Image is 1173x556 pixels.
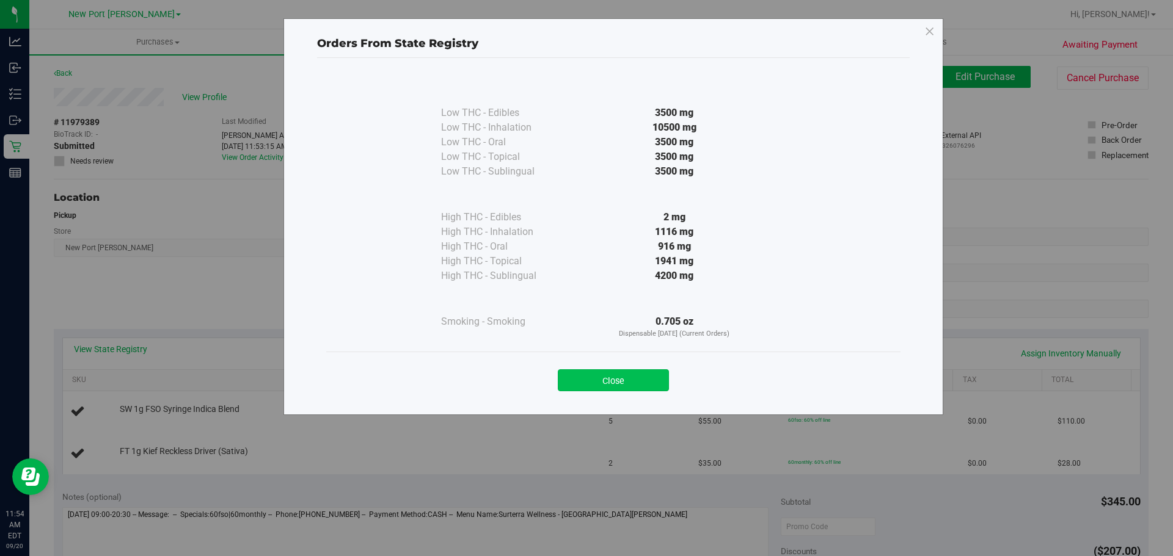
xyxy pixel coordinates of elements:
div: 10500 mg [563,120,786,135]
div: High THC - Inhalation [441,225,563,239]
div: Low THC - Topical [441,150,563,164]
div: 2 mg [563,210,786,225]
div: High THC - Topical [441,254,563,269]
div: 4200 mg [563,269,786,283]
div: Smoking - Smoking [441,314,563,329]
div: 916 mg [563,239,786,254]
iframe: Resource center [12,458,49,495]
p: Dispensable [DATE] (Current Orders) [563,329,786,339]
div: 3500 mg [563,135,786,150]
div: High THC - Oral [441,239,563,254]
div: 1116 mg [563,225,786,239]
div: High THC - Sublingual [441,269,563,283]
div: 3500 mg [563,106,786,120]
button: Close [558,369,669,391]
div: 3500 mg [563,164,786,179]
div: Low THC - Inhalation [441,120,563,135]
div: High THC - Edibles [441,210,563,225]
div: Low THC - Sublingual [441,164,563,179]
div: Low THC - Oral [441,135,563,150]
div: Low THC - Edibles [441,106,563,120]
div: 1941 mg [563,254,786,269]
div: 3500 mg [563,150,786,164]
span: Orders From State Registry [317,37,478,50]
div: 0.705 oz [563,314,786,339]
